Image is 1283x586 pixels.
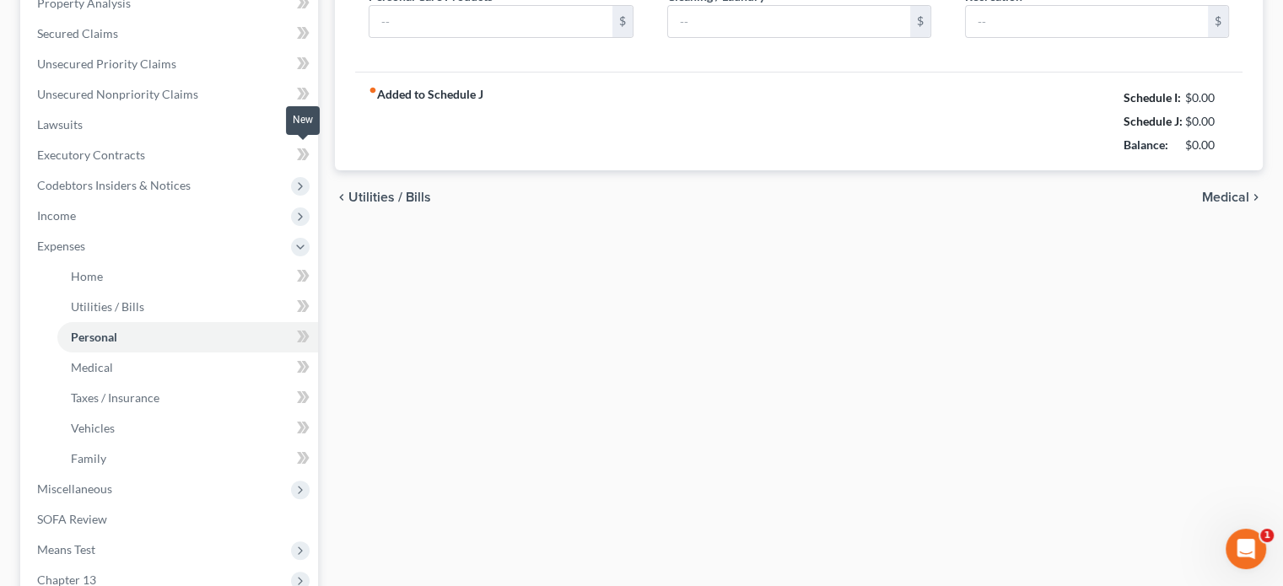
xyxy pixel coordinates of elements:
span: Utilities / Bills [348,191,431,204]
span: Vehicles [71,421,115,435]
a: Unsecured Priority Claims [24,49,318,79]
i: fiber_manual_record [369,86,377,94]
div: $0.00 [1185,137,1230,153]
span: Expenses [37,239,85,253]
button: Medical chevron_right [1202,191,1263,204]
span: 1 [1260,529,1274,542]
iframe: Intercom live chat [1226,529,1266,569]
span: Unsecured Nonpriority Claims [37,87,198,101]
a: Utilities / Bills [57,292,318,322]
div: $ [1208,6,1228,38]
a: Vehicles [57,413,318,444]
div: $ [612,6,633,38]
a: Lawsuits [24,110,318,140]
a: Secured Claims [24,19,318,49]
input: -- [966,6,1208,38]
span: Personal [71,330,117,344]
i: chevron_left [335,191,348,204]
div: $ [910,6,930,38]
span: Executory Contracts [37,148,145,162]
span: Utilities / Bills [71,299,144,314]
span: Income [37,208,76,223]
button: chevron_left Utilities / Bills [335,191,431,204]
input: -- [369,6,612,38]
span: Family [71,451,106,465]
a: Executory Contracts [24,140,318,170]
span: Means Test [37,542,95,556]
span: Medical [71,360,113,374]
a: Family [57,444,318,474]
span: Miscellaneous [37,481,112,496]
strong: Schedule J: [1124,114,1183,128]
span: Medical [1202,191,1249,204]
a: Medical [57,352,318,383]
a: Taxes / Insurance [57,383,318,413]
div: $0.00 [1185,89,1230,106]
i: chevron_right [1249,191,1263,204]
span: Taxes / Insurance [71,390,159,405]
strong: Balance: [1124,137,1168,152]
span: Secured Claims [37,26,118,40]
span: Codebtors Insiders & Notices [37,178,191,192]
input: -- [668,6,910,38]
strong: Schedule I: [1124,90,1181,105]
span: Home [71,269,103,283]
a: SOFA Review [24,504,318,535]
a: Unsecured Nonpriority Claims [24,79,318,110]
span: Unsecured Priority Claims [37,56,176,71]
span: SOFA Review [37,512,107,526]
a: Home [57,261,318,292]
a: Personal [57,322,318,352]
div: New [286,106,320,134]
strong: Added to Schedule J [369,86,483,157]
span: Lawsuits [37,117,83,132]
div: $0.00 [1185,113,1230,130]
